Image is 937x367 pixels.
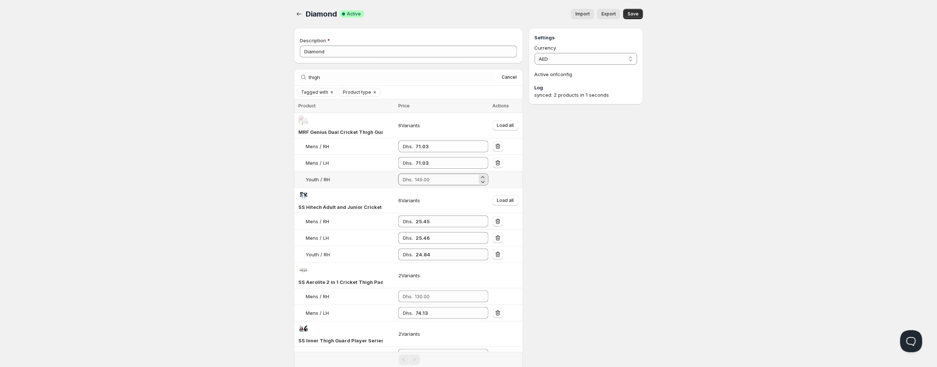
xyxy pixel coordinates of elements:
[571,9,594,19] button: Import
[306,177,330,182] span: Youth / RH
[300,38,326,43] span: Description
[403,252,413,257] strong: Dhs.
[900,330,922,352] iframe: Help Scout Beacon - Open
[396,321,491,347] td: 2 Variants
[416,232,477,244] input: 45.00
[298,338,429,343] span: SS Inner Thigh Guard Player Series Cricket Thigh Pad
[502,74,517,80] span: Cancel
[623,9,643,19] button: Save
[416,215,477,227] input: 45.00
[416,307,477,319] input: 130.00
[403,310,413,316] strong: Dhs.
[306,251,330,258] div: Youth / RH
[306,218,329,224] span: Mens / RH
[415,174,477,185] input: 149.00
[294,352,523,367] nav: Pagination
[371,88,378,96] button: Clear
[298,129,389,135] span: MRF Genius Dual Cricket Thigh Guard
[396,188,491,213] td: 6 Variants
[306,310,329,316] span: Mens / LH
[343,89,371,95] span: Product type
[396,263,491,288] td: 2 Variants
[306,252,330,257] span: Youth / RH
[306,293,329,299] span: Mens / RH
[416,140,477,152] input: 149.00
[306,143,329,149] span: Mens / RH
[415,291,477,302] input: 130.00
[298,128,383,136] div: MRF Genius Dual Cricket Thigh Guard
[493,195,518,206] button: Load all
[597,9,620,19] a: Export
[298,204,444,210] span: SS Hitech Adult and Junior Cricket Thigh Pad Guard RH & LH
[416,157,477,169] input: 149.00
[306,10,337,18] span: Diamond
[306,159,329,167] div: Mens / LH
[306,176,330,183] div: Youth / RH
[403,160,413,166] strong: Dhs.
[403,293,413,299] span: Dhs.
[328,88,335,96] button: Clear
[497,122,514,128] span: Load all
[297,88,328,96] button: Tagged with
[339,88,371,96] button: Product type
[298,278,383,286] div: SS Aerolite 2 in 1 Cricket Thigh Pad Guard
[306,235,329,241] span: Mens / LH
[398,103,410,108] span: Price
[497,197,514,203] span: Load all
[306,293,329,300] div: Mens / RH
[535,34,637,41] h3: Settings
[306,234,329,242] div: Mens / LH
[416,249,477,260] input: 45.00
[628,11,639,17] span: Save
[298,279,400,285] span: SS Aerolite 2 in 1 Cricket Thigh Pad Guard
[575,11,590,17] span: Import
[301,89,328,95] span: Tagged with
[306,218,329,225] div: Mens / RH
[306,160,329,166] span: Mens / LH
[493,120,518,131] button: Load all
[300,46,517,57] input: Private internal description
[535,91,637,99] div: synced: 2 products in 1 seconds
[403,143,413,149] strong: Dhs.
[499,73,520,82] button: Cancel
[535,71,637,78] p: Active on 1 config
[535,84,637,91] h3: Log
[403,177,413,182] span: Dhs.
[306,309,329,317] div: Mens / LH
[298,203,383,211] div: SS Hitech Adult and Junior Cricket Thigh Pad Guard RH & LH
[396,113,491,138] td: 6 Variants
[298,103,316,108] span: Product
[298,337,383,344] div: SS Inner Thigh Guard Player Series Cricket Thigh Pad
[403,218,413,224] strong: Dhs.
[415,349,477,361] input: 39.00
[602,11,616,17] span: Export
[306,143,329,150] div: Mens / RH
[403,235,413,241] strong: Dhs.
[493,103,509,108] span: Actions
[535,45,556,51] span: Currency
[306,351,329,359] div: Mens / RH
[347,11,361,17] span: Active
